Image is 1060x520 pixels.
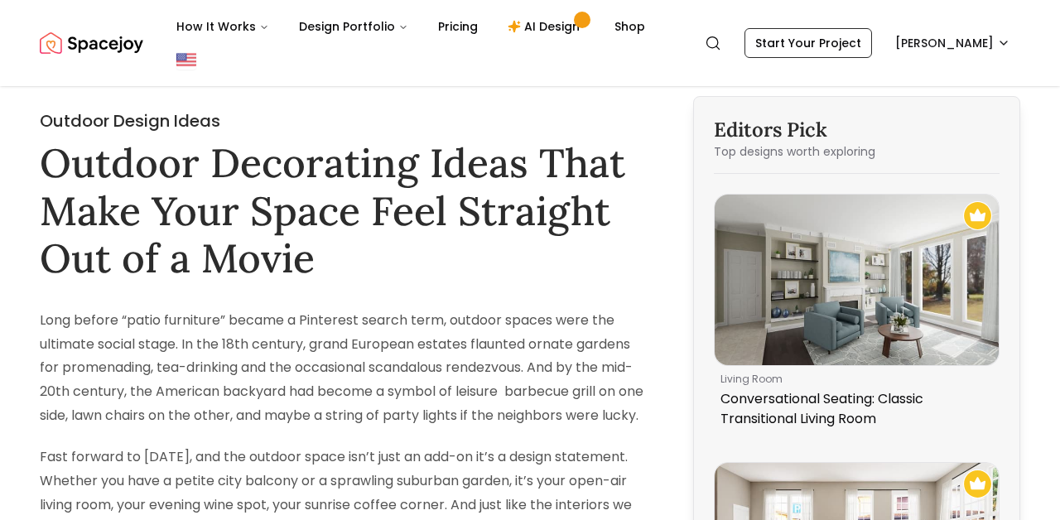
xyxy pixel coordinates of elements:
button: Design Portfolio [286,10,422,43]
button: [PERSON_NAME] [885,28,1020,58]
p: Conversational Seating: Classic Transitional Living Room [720,389,986,429]
h2: Outdoor Design Ideas [40,109,650,132]
img: United States [176,50,196,70]
button: How It Works [163,10,282,43]
p: living room [720,373,986,386]
img: Spacejoy Logo [40,26,143,60]
a: Conversational Seating: Classic Transitional Living RoomRecommended Spacejoy Design - Conversatio... [714,194,1000,436]
nav: Main [163,10,658,43]
a: Spacejoy [40,26,143,60]
img: Recommended Spacejoy Design - Grays & Whites: A Transitional Living-Dining Room [963,469,992,498]
h3: Editors Pick [714,117,1000,143]
img: Recommended Spacejoy Design - Conversational Seating: Classic Transitional Living Room [963,201,992,230]
h1: Outdoor Decorating Ideas That Make Your Space Feel Straight Out of a Movie [40,139,650,282]
a: Pricing [425,10,491,43]
a: AI Design [494,10,598,43]
img: Conversational Seating: Classic Transitional Living Room [715,195,999,365]
a: Shop [601,10,658,43]
p: Long before “patio furniture” became a Pinterest search term, outdoor spaces were the ultimate so... [40,309,650,428]
p: Top designs worth exploring [714,143,1000,160]
a: Start Your Project [744,28,872,58]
